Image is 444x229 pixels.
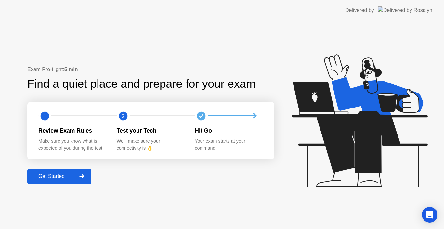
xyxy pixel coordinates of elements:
[117,138,185,152] div: We’ll make sure your connectivity is 👌
[122,113,124,119] text: 2
[38,138,106,152] div: Make sure you know what is expected of you during the test.
[38,126,106,135] div: Review Exam Rules
[345,6,374,14] div: Delivered by
[378,6,432,14] img: Delivered by Rosalyn
[64,67,78,72] b: 5 min
[29,173,74,179] div: Get Started
[195,138,263,152] div: Your exam starts at your command
[27,66,274,73] div: Exam Pre-flight:
[27,75,256,93] div: Find a quiet place and prepare for your exam
[422,207,437,223] div: Open Intercom Messenger
[195,126,263,135] div: Hit Go
[27,169,91,184] button: Get Started
[44,113,46,119] text: 1
[117,126,185,135] div: Test your Tech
